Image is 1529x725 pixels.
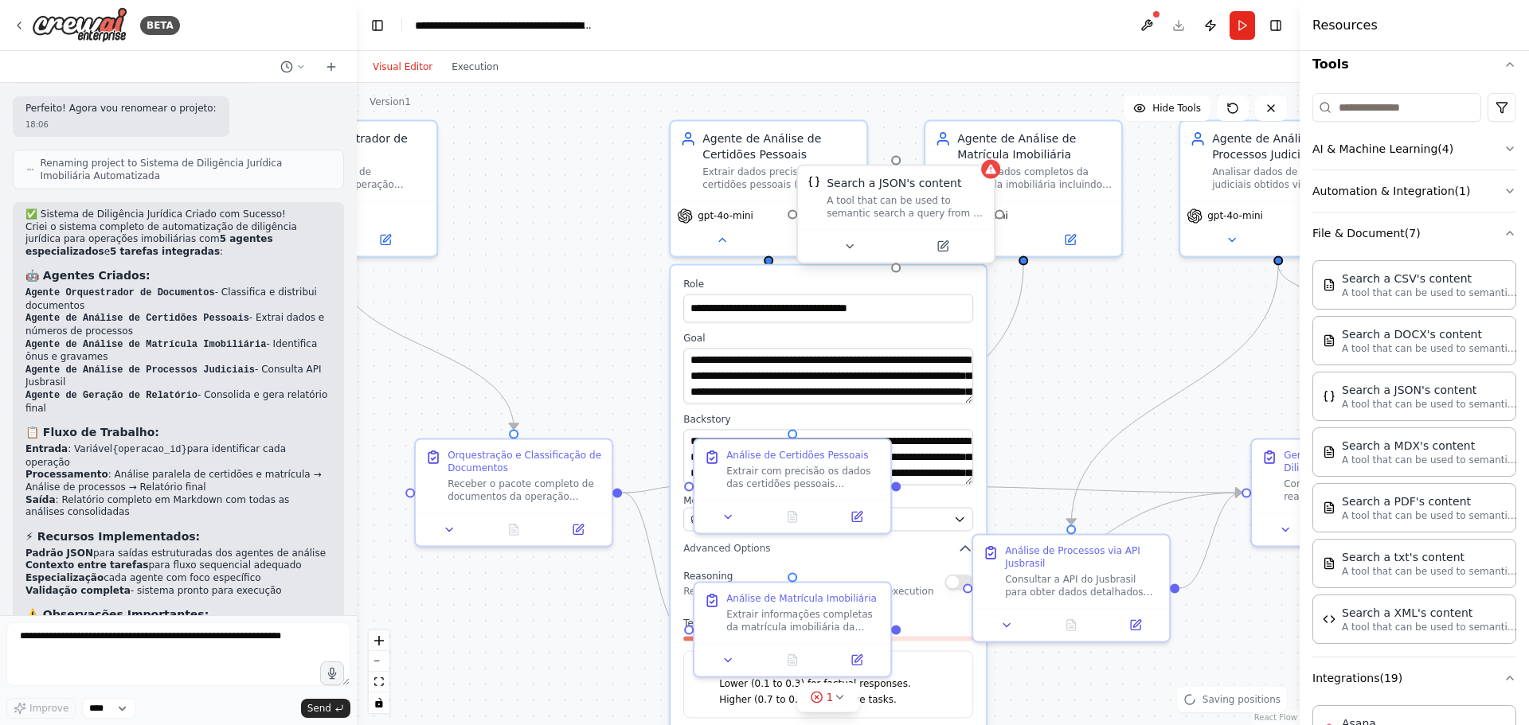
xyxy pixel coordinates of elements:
[25,585,131,596] strong: Validação completa
[25,339,266,350] code: Agente de Análise de Matrícula Imobiliária
[1342,549,1517,565] div: Search a txt's content
[25,338,331,364] li: - Identifica ônus e gravames
[1109,615,1163,634] button: Open in side panel
[25,548,93,559] strong: Padrão JSON
[340,230,430,249] button: Open in side panel
[702,131,857,162] div: Agente de Análise de Certidões Pessoais
[1342,398,1517,411] p: A tool that can be used to semantic search a query from a JSON's content.
[1312,657,1516,699] button: Integrations(19)
[25,424,331,440] h3: 📋 Fluxo de Trabalho:
[25,469,331,493] li: : Análise paralela de certidões e matrícula → Análise de processos → Relatório final
[697,661,960,673] h5: Temperature
[784,265,1031,572] g: Edge from c1fec39f-9e15-4050-84d5-26d4d33cc90a to a91f52c2-da03-4a7f-a345-2b4eb7e86810
[827,689,834,705] span: 1
[830,507,885,526] button: Open in side panel
[25,364,255,376] code: Agente de Análise de Processos Judiciais
[683,413,973,426] label: Backstory
[1323,613,1335,626] img: XMLSearchTool
[693,581,892,677] div: Análise de Matrícula ImobiliáriaExtrair informações completas da matrícula imobiliária da operaçã...
[683,571,733,582] span: Reasoning
[683,507,973,531] button: OpenAI - gpt-4o-mini
[1179,119,1378,257] div: Agente de Análise de Processos JudiciaisAnalisar dados de processos judiciais obtidos via API do ...
[1025,230,1115,249] button: Open in side panel
[25,494,331,519] li: : Relatório completo em Markdown com todas as análises consolidadas
[1342,326,1517,342] div: Search a DOCX's content
[25,572,331,585] li: cada agente com foco específico
[25,390,197,401] code: Agente de Geração de Relatório
[239,119,438,257] div: Agente Orquestrador de DocumentosReceber o pacote de documentos da operação imobiliária {operacao...
[415,18,594,33] nav: breadcrumb
[726,592,877,605] div: Análise de Matrícula Imobiliária
[924,119,1123,257] div: Agente de Análise de Matrícula ImobiliáriaExtrair dados completos da matrícula imobiliária inclui...
[952,209,1008,222] span: gpt-4o-mini
[1342,454,1517,466] p: A tool that can be used to semantic search a query from a MDX's content.
[1312,42,1516,87] button: Tools
[25,528,331,544] h3: ⚡ Recursos Implementados:
[1323,446,1335,458] img: MDXSearchTool
[827,175,961,191] div: Search a JSON's content
[369,630,389,713] div: React Flow controls
[1265,14,1287,37] button: Hide right sidebar
[25,221,331,259] p: Criei o sistema completo de automatização de diligência jurídica para operações imobiliárias com e :
[25,559,148,571] strong: Contexto entre tarefas
[25,119,217,131] div: 18:06
[320,661,344,685] button: Click to speak your automation idea
[1280,230,1370,249] button: Open in side panel
[622,485,684,637] g: Edge from 3e191cb5-28a1-4876-959f-9072aa72b4dd to a91f52c2-da03-4a7f-a345-2b4eb7e86810
[683,585,933,598] p: Reflect on a task and create a plan before execution
[1312,128,1516,170] button: AI & Machine Learning(4)
[683,278,973,290] label: Role
[726,449,868,462] div: Análise de Certidões Pessoais
[1323,557,1335,570] img: TXTSearchTool
[1342,493,1517,509] div: Search a PDF's content
[25,312,331,337] li: - Extrai dados e números de processos
[957,131,1112,162] div: Agente de Análise de Matrícula Imobiliária
[25,572,104,583] strong: Especialização
[1063,265,1286,524] g: Edge from cfb5e810-61f9-4776-8672-03464b05f2b7 to ce8a0947-52b5-47cc-8b7d-0543a0bc6fb6
[897,236,987,255] button: Open in side panel
[1005,573,1159,598] div: Consultar a API do Jusbrasil para obter dados detalhados dos processos judiciais identificados na...
[698,209,753,222] span: gpt-4o-mini
[25,364,331,389] li: - Consulta API Jusbrasil
[901,478,1242,501] g: Edge from 288fe5c7-9108-4d73-8aeb-6539ba429997 to 0d2220a9-318a-440c-8a8b-4b8f8aefeaec
[1342,438,1517,454] div: Search a MDX's content
[272,166,427,191] div: Receber o pacote de documentos da operação imobiliária {operacao_id}, classificá-los por tipo (ce...
[957,166,1112,191] div: Extrair dados completos da matrícula imobiliária incluindo informações do imóvel, proprietários a...
[726,465,881,490] div: Extrair com precisão os dados das certidões pessoais identificadas na operação {operacao_id}, inc...
[369,630,389,651] button: zoom in
[683,542,770,555] span: Advanced Options
[1212,131,1367,162] div: Agente de Análise de Processos Judiciais
[1342,605,1517,621] div: Search a XML's content
[25,209,331,221] h2: ✅ Sistema de Diligência Jurídica Criado com Sucesso!
[1312,254,1516,657] div: File & Document(7)
[1312,170,1516,212] button: Automation & Integration(1)
[370,95,411,108] div: Version 1
[25,389,331,415] li: - Consolida e gera relatório final
[25,548,331,560] li: para saídas estruturadas dos agentes de análise
[702,166,857,191] div: Extrair dados precisos das certidões pessoais (nome das partes, documentos) e identificar números...
[414,438,613,547] div: Orquestração e Classificação de DocumentosReceber o pacote completo de documentos da operação imo...
[1342,342,1517,355] p: A tool that can be used to semantic search a query from a DOCX's content.
[25,559,331,572] li: para fluxo sequencial adequado
[1124,95,1210,121] button: Hide Tools
[369,651,389,672] button: zoom out
[830,650,885,669] button: Open in side panel
[448,449,602,474] div: Orquestração e Classificação de Documentos
[1323,279,1335,291] img: CSVSearchTool
[1342,286,1517,299] p: A tool that can be used to semantic search a query from a CSV's content.
[1342,621,1517,633] p: A tool that can be used to semantic search a query from a XML's content.
[726,608,881,633] div: Extrair informações completas da matrícula imobiliária da operação {operacao_id}, incluindo númer...
[683,494,973,507] label: Model
[274,57,312,76] button: Switch to previous chat
[25,585,331,598] li: - sistema pronto para execução
[301,699,350,718] button: Send
[683,332,973,345] label: Goal
[1254,713,1297,722] a: React Flow attribution
[796,167,995,267] div: JSONSearchToolSearch a JSON's contentA tool that can be used to semantic search a query from a JS...
[307,702,331,715] span: Send
[1207,209,1263,222] span: gpt-4o-mini
[770,230,860,249] button: Open in side panel
[330,265,522,429] g: Edge from 06d82c43-a3c4-4611-b65d-ce9ae82c413a to 3e191cb5-28a1-4876-959f-9072aa72b4dd
[1323,501,1335,514] img: PDFSearchTool
[551,520,606,539] button: Open in side panel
